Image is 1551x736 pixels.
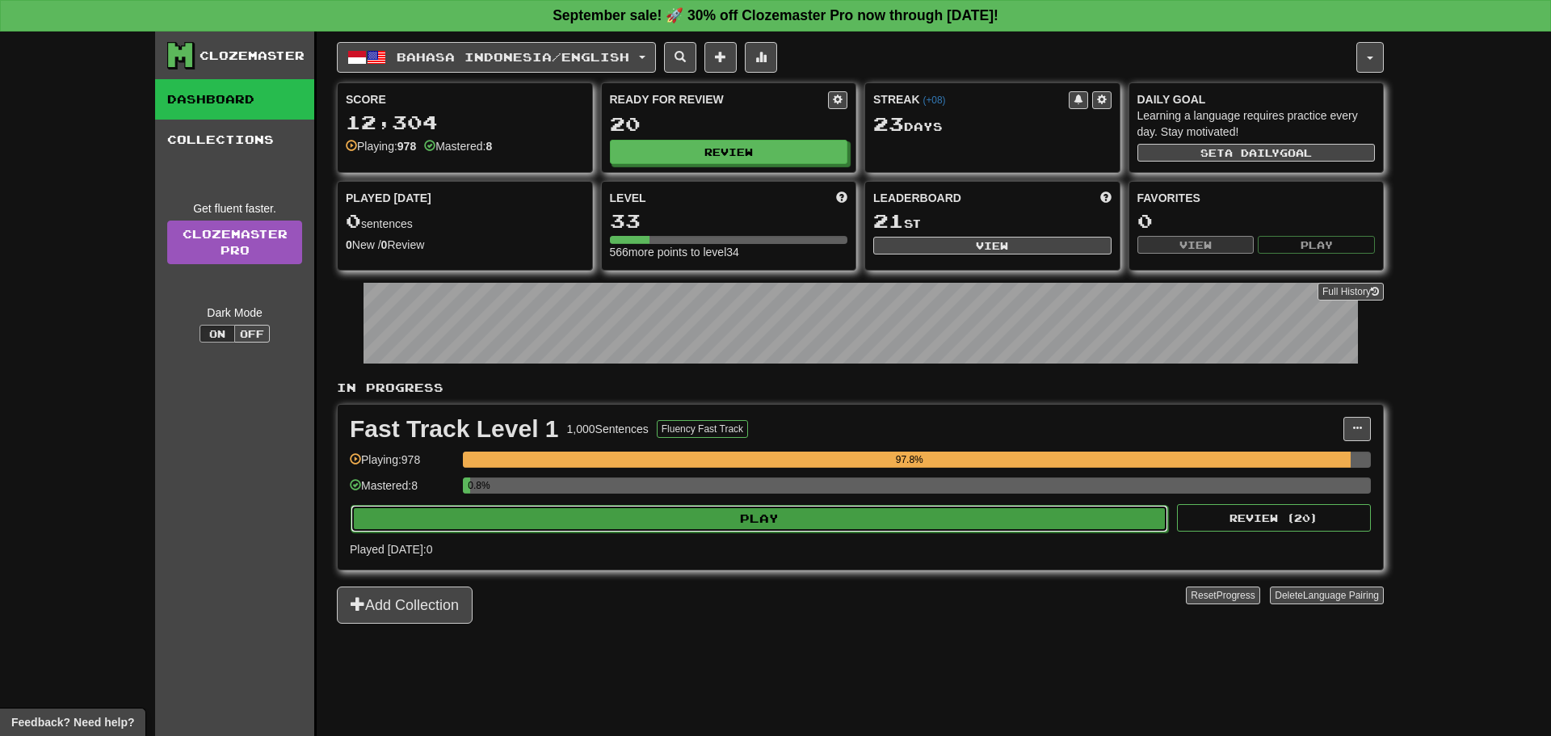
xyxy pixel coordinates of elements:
[350,452,455,478] div: Playing: 978
[200,48,305,64] div: Clozemaster
[351,505,1168,532] button: Play
[1258,236,1375,254] button: Play
[200,325,235,343] button: On
[1137,144,1376,162] button: Seta dailygoal
[167,221,302,264] a: ClozemasterPro
[337,380,1384,396] p: In Progress
[346,211,584,232] div: sentences
[610,211,848,231] div: 33
[346,237,584,253] div: New / Review
[610,114,848,134] div: 20
[1137,211,1376,231] div: 0
[167,200,302,217] div: Get fluent faster.
[155,79,314,120] a: Dashboard
[745,42,777,73] button: More stats
[1137,107,1376,140] div: Learning a language requires practice every day. Stay motivated!
[873,211,1112,232] div: st
[1137,91,1376,107] div: Daily Goal
[397,140,416,153] strong: 978
[873,209,904,232] span: 21
[923,95,945,106] a: (+08)
[873,190,961,206] span: Leaderboard
[1270,587,1384,604] button: DeleteLanguage Pairing
[346,138,416,154] div: Playing:
[553,7,998,23] strong: September sale! 🚀 30% off Clozemaster Pro now through [DATE]!
[167,305,302,321] div: Dark Mode
[424,138,492,154] div: Mastered:
[337,42,656,73] button: Bahasa Indonesia/English
[836,190,847,206] span: Score more points to level up
[567,421,649,437] div: 1,000 Sentences
[397,50,629,64] span: Bahasa Indonesia / English
[873,91,1069,107] div: Streak
[234,325,270,343] button: Off
[350,477,455,504] div: Mastered: 8
[350,543,432,556] span: Played [DATE]: 0
[346,91,584,107] div: Score
[1137,190,1376,206] div: Favorites
[1225,147,1280,158] span: a daily
[11,714,134,730] span: Open feedback widget
[1303,590,1379,601] span: Language Pairing
[468,477,470,494] div: 0.8%
[346,112,584,132] div: 12,304
[337,587,473,624] button: Add Collection
[155,120,314,160] a: Collections
[873,112,904,135] span: 23
[1318,283,1384,301] button: Full History
[346,209,361,232] span: 0
[657,420,748,438] button: Fluency Fast Track
[1137,236,1255,254] button: View
[704,42,737,73] button: Add sentence to collection
[873,237,1112,254] button: View
[610,244,848,260] div: 566 more points to level 34
[350,417,559,441] div: Fast Track Level 1
[1186,587,1259,604] button: ResetProgress
[381,238,388,251] strong: 0
[346,238,352,251] strong: 0
[468,452,1351,468] div: 97.8%
[1177,504,1371,532] button: Review (20)
[485,140,492,153] strong: 8
[346,190,431,206] span: Played [DATE]
[873,114,1112,135] div: Day s
[1217,590,1255,601] span: Progress
[664,42,696,73] button: Search sentences
[610,91,829,107] div: Ready for Review
[610,190,646,206] span: Level
[1100,190,1112,206] span: This week in points, UTC
[610,140,848,164] button: Review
